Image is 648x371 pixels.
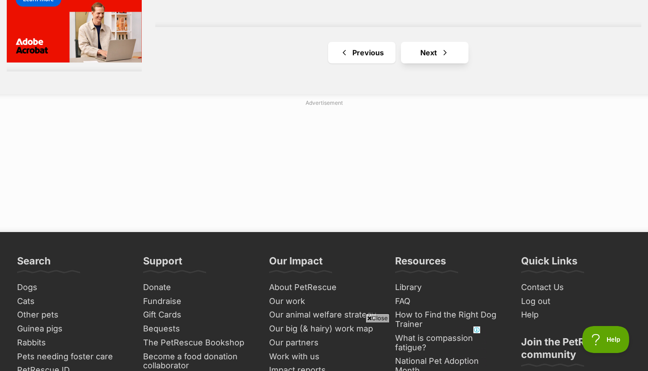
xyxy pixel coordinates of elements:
[395,255,446,273] h3: Resources
[391,281,508,295] a: Library
[160,326,488,367] iframe: Advertisement
[13,308,130,322] a: Other pets
[265,295,382,308] a: Our work
[517,281,634,295] a: Contact Us
[401,42,468,63] a: Next page
[13,350,130,364] a: Pets needing foster care
[13,281,130,295] a: Dogs
[391,295,508,308] a: FAQ
[521,335,631,366] h3: Join the PetRescue community
[582,326,630,353] iframe: Help Scout Beacon - Open
[328,42,396,63] a: Previous page
[517,308,634,322] a: Help
[139,295,256,308] a: Fundraise
[155,42,641,63] nav: Pagination
[265,308,382,322] a: Our animal welfare strategy
[265,281,382,295] a: About PetRescue
[139,336,256,350] a: The PetRescue Bookshop
[521,255,577,273] h3: Quick Links
[139,281,256,295] a: Donate
[365,313,390,322] span: Close
[139,322,256,336] a: Bequests
[143,255,182,273] h3: Support
[139,308,256,322] a: Gift Cards
[106,111,542,223] iframe: Advertisement
[13,336,130,350] a: Rabbits
[13,322,130,336] a: Guinea pigs
[391,308,508,331] a: How to Find the Right Dog Trainer
[269,255,323,273] h3: Our Impact
[13,295,130,308] a: Cats
[517,295,634,308] a: Log out
[17,255,51,273] h3: Search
